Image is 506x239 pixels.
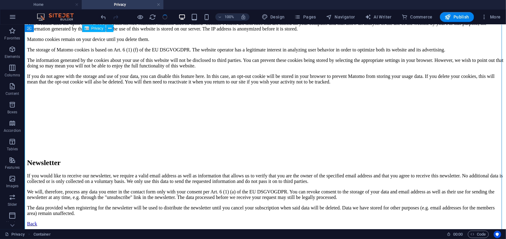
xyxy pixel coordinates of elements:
[326,14,355,20] span: Navigator
[259,12,287,22] button: Design
[5,231,25,238] a: Click to cancel selection. Double-click to open Pages
[471,231,486,238] span: Code
[4,36,20,41] p: Favorites
[324,12,358,22] button: Navigator
[494,231,501,238] button: Usercentrics
[259,12,287,22] div: Design (Ctrl+Alt+Y)
[440,12,474,22] button: Publish
[445,14,469,20] span: Publish
[82,1,163,8] h4: Privacy
[399,12,435,22] button: Commerce
[6,221,18,225] p: Header
[149,14,156,21] i: Reload page
[7,147,18,152] p: Tables
[457,232,458,237] span: :
[33,231,51,238] nav: breadcrumb
[453,231,463,238] span: 00 00
[6,91,19,96] p: Content
[100,14,107,21] i: Undo: Change pages (Ctrl+Z)
[7,110,18,115] p: Boxes
[481,14,501,20] span: More
[8,202,17,207] p: Slider
[402,14,433,20] span: Commerce
[365,14,392,20] span: AI Writer
[33,231,51,238] span: Click to select. Double-click to edit
[215,13,237,21] button: 100%
[5,54,20,59] p: Elements
[479,12,503,22] button: More
[137,13,144,21] button: Click here to leave preview mode and continue editing
[225,13,234,21] h6: 100%
[91,26,103,30] span: Privacy
[447,231,463,238] h6: Session time
[149,13,156,21] button: reload
[5,165,20,170] p: Features
[295,14,316,20] span: Pages
[363,12,394,22] button: AI Writer
[35,13,81,21] img: Editor Logo
[468,231,489,238] button: Code
[100,13,107,21] button: undo
[262,14,285,20] span: Design
[241,14,246,20] i: On resize automatically adjust zoom level to fit chosen device.
[5,73,20,78] p: Columns
[292,12,319,22] button: Pages
[4,128,21,133] p: Accordion
[6,184,19,188] p: Images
